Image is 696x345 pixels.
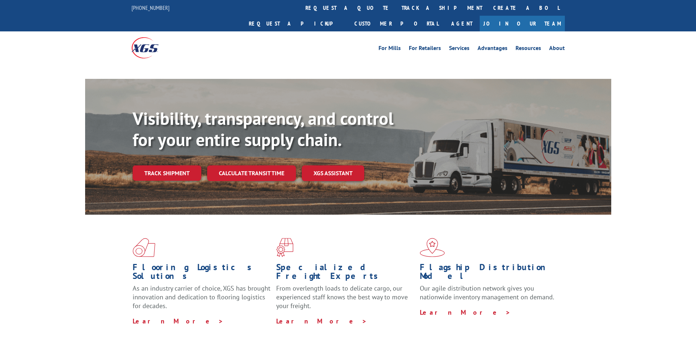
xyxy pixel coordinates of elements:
a: For Mills [379,45,401,53]
a: Calculate transit time [207,165,296,181]
h1: Specialized Freight Experts [276,263,414,284]
a: [PHONE_NUMBER] [132,4,170,11]
a: Learn More > [420,308,511,317]
span: As an industry carrier of choice, XGS has brought innovation and dedication to flooring logistics... [133,284,270,310]
a: Learn More > [276,317,367,325]
a: Advantages [478,45,507,53]
b: Visibility, transparency, and control for your entire supply chain. [133,107,393,151]
h1: Flagship Distribution Model [420,263,558,284]
a: Services [449,45,469,53]
h1: Flooring Logistics Solutions [133,263,271,284]
a: Track shipment [133,165,201,181]
img: xgs-icon-total-supply-chain-intelligence-red [133,238,155,257]
a: Request a pickup [243,16,349,31]
a: Join Our Team [480,16,565,31]
a: Resources [516,45,541,53]
img: xgs-icon-focused-on-flooring-red [276,238,293,257]
a: Learn More > [133,317,224,325]
p: From overlength loads to delicate cargo, our experienced staff knows the best way to move your fr... [276,284,414,317]
a: About [549,45,565,53]
a: Customer Portal [349,16,444,31]
a: For Retailers [409,45,441,53]
a: Agent [444,16,480,31]
span: Our agile distribution network gives you nationwide inventory management on demand. [420,284,554,301]
a: XGS ASSISTANT [302,165,364,181]
img: xgs-icon-flagship-distribution-model-red [420,238,445,257]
